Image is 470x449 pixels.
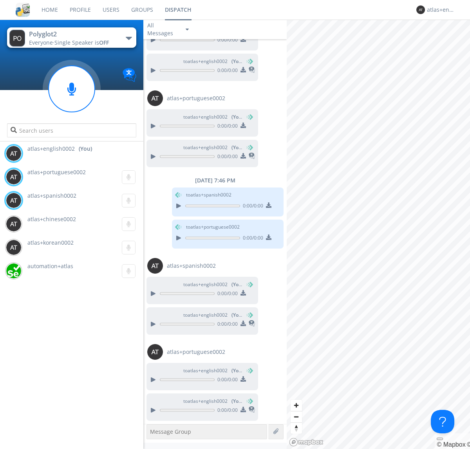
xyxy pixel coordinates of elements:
a: Mapbox [437,441,465,448]
span: (You) [231,114,243,120]
span: (You) [231,58,243,65]
span: 0:00 / 0:00 [215,123,238,131]
span: atlas+korean0002 [27,239,74,246]
img: download media button [266,234,271,240]
img: download media button [240,407,246,412]
span: 0:00 / 0:00 [215,67,238,76]
button: Zoom out [291,411,302,422]
img: download media button [240,321,246,326]
div: atlas+english0002 [427,6,456,14]
img: translated-message [249,320,255,326]
span: This is a translated message [249,319,255,329]
img: 373638.png [6,193,22,208]
img: 373638.png [9,30,25,47]
span: 0:00 / 0:00 [240,202,263,211]
img: download media button [240,67,246,72]
span: atlas+chinese0002 [27,215,76,223]
img: 373638.png [6,146,22,161]
img: translated-message [249,153,255,159]
span: OFF [99,39,109,46]
div: Polyglot2 [29,30,117,39]
span: to atlas+portuguese0002 [186,224,240,231]
span: This is a translated message [249,151,255,162]
span: Reset bearing to north [291,423,302,434]
span: (You) [231,367,243,374]
span: (You) [231,281,243,288]
img: d2d01cd9b4174d08988066c6d424eccd [6,263,22,279]
button: Polyglot2Everyone·Single Speaker isOFF [7,27,136,48]
span: to atlas+english0002 [183,144,242,151]
span: (You) [231,312,243,318]
img: 373638.png [147,90,163,106]
span: 0:00 / 0:00 [215,407,238,415]
span: This is a translated message [249,65,255,76]
img: 373638.png [6,216,22,232]
img: 373638.png [6,240,22,255]
iframe: Toggle Customer Support [431,410,454,433]
img: 373638.png [416,5,425,14]
span: atlas+portuguese0002 [167,348,225,356]
span: to atlas+english0002 [183,367,242,374]
input: Search users [7,123,136,137]
span: (You) [231,398,243,404]
img: 373638.png [147,344,163,360]
span: 0:00 / 0:00 [215,376,238,385]
img: translated-message [249,67,255,73]
span: to atlas+english0002 [183,398,242,405]
span: automation+atlas [27,262,73,270]
img: download media button [266,202,271,208]
div: [DATE] 7:46 PM [143,177,287,184]
button: Reset bearing to north [291,422,302,434]
span: to atlas+english0002 [183,312,242,319]
span: to atlas+english0002 [183,281,242,288]
img: caret-down-sm.svg [186,29,189,31]
span: to atlas+english0002 [183,58,242,65]
a: Mapbox logo [289,438,324,447]
span: atlas+portuguese0002 [27,168,86,176]
span: atlas+spanish0002 [27,192,76,199]
img: 373638.png [147,258,163,274]
span: Single Speaker is [54,39,109,46]
div: Everyone · [29,39,117,47]
span: (You) [231,144,243,151]
span: atlas+spanish0002 [167,262,216,270]
img: download media button [240,153,246,159]
span: atlas+english0002 [27,145,75,153]
span: 0:00 / 0:00 [215,290,238,299]
img: cddb5a64eb264b2086981ab96f4c1ba7 [16,3,30,17]
span: to atlas+english0002 [183,114,242,121]
img: 373638.png [6,169,22,185]
div: (You) [79,145,92,153]
button: Zoom in [291,400,302,411]
img: download media button [240,290,246,296]
span: atlas+portuguese0002 [167,94,225,102]
img: download media button [240,376,246,382]
span: to atlas+spanish0002 [186,191,231,198]
img: Translation enabled [123,68,136,82]
span: 0:00 / 0:00 [240,234,263,243]
span: 0:00 / 0:00 [215,36,238,45]
span: 0:00 / 0:00 [215,321,238,329]
button: Toggle attribution [437,438,443,440]
span: 0:00 / 0:00 [215,153,238,162]
span: This is a translated message [249,405,255,415]
img: translated-message [249,406,255,413]
img: download media button [240,123,246,128]
div: All Messages [147,22,179,37]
